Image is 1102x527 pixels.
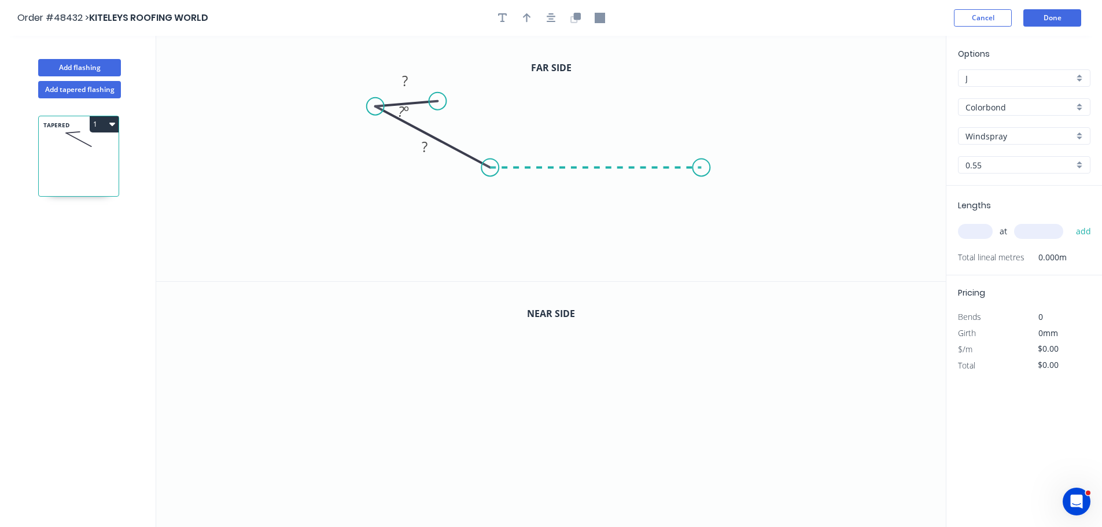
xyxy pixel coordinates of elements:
svg: 0 [156,36,946,281]
button: Add tapered flashing [38,81,121,98]
span: Girth [958,327,976,338]
tspan: ? [402,71,408,90]
span: Bends [958,311,981,322]
tspan: º [404,102,409,121]
span: Lengths [958,200,991,211]
span: KITELEYS ROOFING WORLD [89,11,208,24]
span: $/m [958,344,972,355]
span: 0 [1038,311,1043,322]
input: Colour [965,130,1074,142]
button: 1 [90,116,119,132]
span: Total [958,360,975,371]
span: 0.000m [1024,249,1067,266]
span: 0mm [1038,327,1058,338]
input: Price level [965,72,1074,84]
span: at [1000,223,1007,239]
button: Cancel [954,9,1012,27]
input: Material [965,101,1074,113]
span: Pricing [958,287,985,298]
button: add [1070,222,1097,241]
tspan: ? [398,102,404,121]
input: Thickness [965,159,1074,171]
button: Done [1023,9,1081,27]
button: Add flashing [38,59,121,76]
tspan: ? [422,137,427,156]
span: Options [958,48,990,60]
iframe: Intercom live chat [1063,488,1090,515]
span: Total lineal metres [958,249,1024,266]
span: Order #48432 > [17,11,89,24]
